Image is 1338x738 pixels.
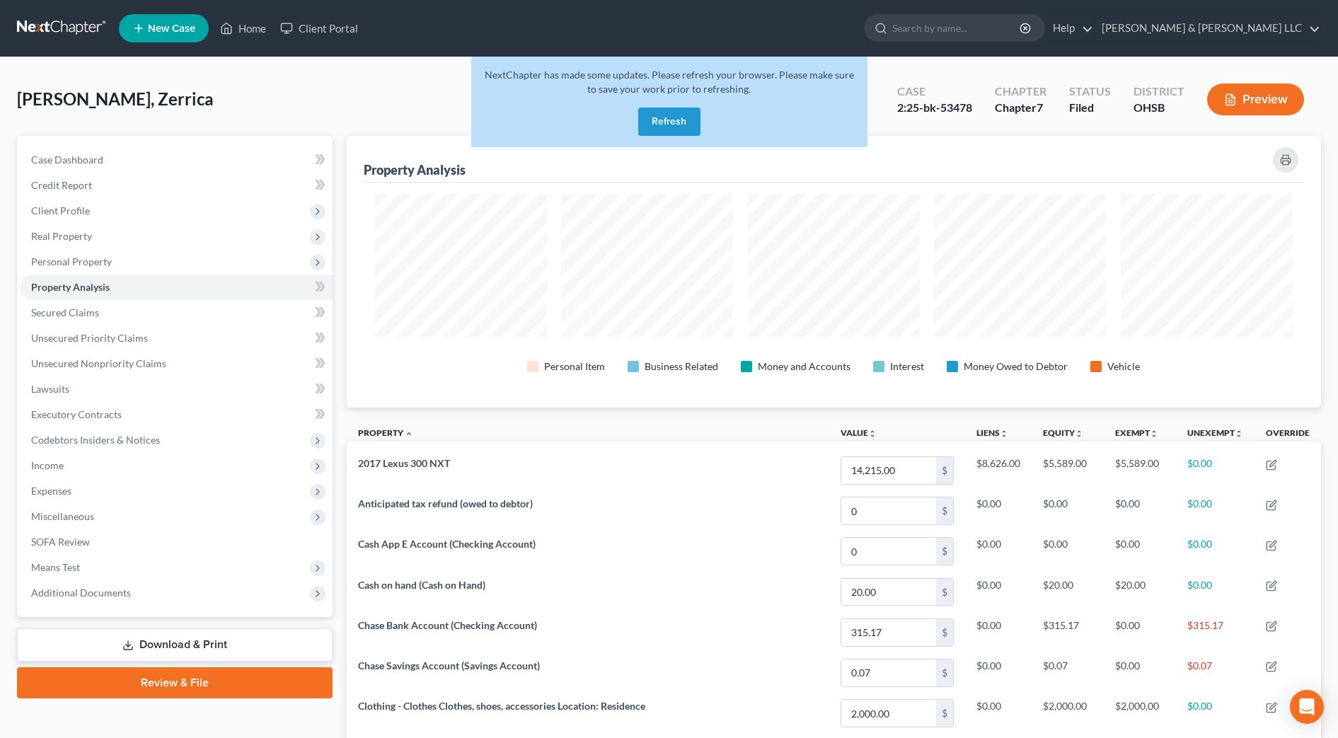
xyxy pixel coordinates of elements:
[1187,427,1243,438] a: Unexemptunfold_more
[965,652,1032,693] td: $0.00
[20,275,333,300] a: Property Analysis
[964,359,1068,374] div: Money Owed to Debtor
[1134,83,1184,100] div: District
[936,497,953,524] div: $
[965,491,1032,531] td: $0.00
[31,561,80,573] span: Means Test
[273,16,365,41] a: Client Portal
[890,359,924,374] div: Interest
[1104,693,1176,733] td: $2,000.00
[31,536,90,548] span: SOFA Review
[868,429,877,438] i: unfold_more
[1037,100,1043,114] span: 7
[1255,419,1321,451] th: Override
[31,255,112,267] span: Personal Property
[1176,572,1255,612] td: $0.00
[1069,83,1111,100] div: Status
[20,402,333,427] a: Executory Contracts
[1046,16,1093,41] a: Help
[213,16,273,41] a: Home
[1290,690,1324,724] div: Open Intercom Messenger
[358,497,533,509] span: Anticipated tax refund (owed to debtor)
[1150,429,1158,438] i: unfold_more
[1043,427,1083,438] a: Equityunfold_more
[1032,450,1104,490] td: $5,589.00
[358,538,536,550] span: Cash App E Account (Checking Account)
[485,69,854,95] span: NextChapter has made some updates. Please refresh your browser. Please make sure to save your wor...
[965,572,1032,612] td: $0.00
[1176,612,1255,652] td: $315.17
[1032,572,1104,612] td: $20.00
[1176,652,1255,693] td: $0.07
[995,83,1046,100] div: Chapter
[841,497,936,524] input: 0.00
[31,306,99,318] span: Secured Claims
[1032,612,1104,652] td: $315.17
[841,457,936,484] input: 0.00
[1176,491,1255,531] td: $0.00
[1176,531,1255,572] td: $0.00
[358,457,450,469] span: 2017 Lexus 300 NXT
[965,450,1032,490] td: $8,626.00
[358,579,485,591] span: Cash on hand (Cash on Hand)
[31,459,64,471] span: Income
[31,485,71,497] span: Expenses
[936,700,953,727] div: $
[20,529,333,555] a: SOFA Review
[20,173,333,198] a: Credit Report
[645,359,718,374] div: Business Related
[1107,359,1140,374] div: Vehicle
[358,427,413,438] a: Property expand_less
[976,427,1008,438] a: Liensunfold_more
[1104,652,1176,693] td: $0.00
[17,88,214,109] span: [PERSON_NAME], Zerrica
[936,579,953,606] div: $
[965,531,1032,572] td: $0.00
[148,23,195,34] span: New Case
[31,357,166,369] span: Unsecured Nonpriority Claims
[841,538,936,565] input: 0.00
[936,457,953,484] div: $
[1104,491,1176,531] td: $0.00
[1235,429,1243,438] i: unfold_more
[758,359,850,374] div: Money and Accounts
[20,147,333,173] a: Case Dashboard
[31,510,94,522] span: Miscellaneous
[1032,531,1104,572] td: $0.00
[1095,16,1320,41] a: [PERSON_NAME] & [PERSON_NAME] LLC
[897,83,972,100] div: Case
[364,161,466,178] div: Property Analysis
[1104,612,1176,652] td: $0.00
[841,659,936,686] input: 0.00
[31,408,122,420] span: Executory Contracts
[892,15,1022,41] input: Search by name...
[358,659,540,671] span: Chase Savings Account (Savings Account)
[1069,100,1111,116] div: Filed
[965,693,1032,733] td: $0.00
[936,619,953,646] div: $
[358,619,537,631] span: Chase Bank Account (Checking Account)
[995,100,1046,116] div: Chapter
[405,429,413,438] i: expand_less
[841,619,936,646] input: 0.00
[31,281,110,293] span: Property Analysis
[1207,83,1304,115] button: Preview
[841,427,877,438] a: Valueunfold_more
[1032,693,1104,733] td: $2,000.00
[841,700,936,727] input: 0.00
[17,628,333,662] a: Download & Print
[1134,100,1184,116] div: OHSB
[1032,652,1104,693] td: $0.07
[1075,429,1083,438] i: unfold_more
[897,100,972,116] div: 2:25-bk-53478
[1032,491,1104,531] td: $0.00
[31,154,103,166] span: Case Dashboard
[936,659,953,686] div: $
[1176,693,1255,733] td: $0.00
[20,325,333,351] a: Unsecured Priority Claims
[841,579,936,606] input: 0.00
[544,359,605,374] div: Personal Item
[1176,450,1255,490] td: $0.00
[31,434,160,446] span: Codebtors Insiders & Notices
[31,587,131,599] span: Additional Documents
